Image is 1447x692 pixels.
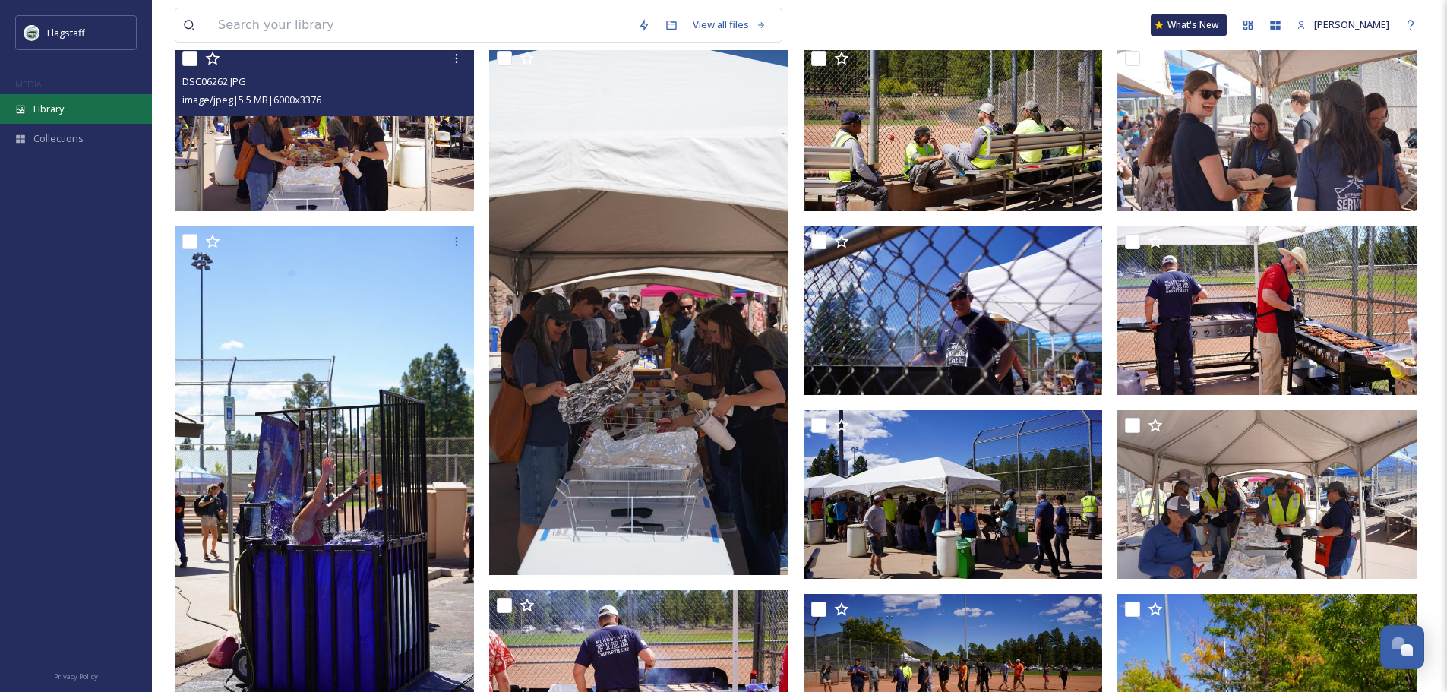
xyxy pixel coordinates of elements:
[1380,625,1424,669] button: Open Chat
[54,666,98,684] a: Privacy Policy
[1117,43,1417,212] img: DSC06251.JPG
[33,102,64,116] span: Library
[804,226,1103,395] img: DSC06218.JPG
[1151,14,1227,36] a: What's New
[182,74,246,88] span: DSC06262.JPG
[210,8,630,42] input: Search your library
[489,43,788,575] img: DSC06258.JPG
[33,131,84,146] span: Collections
[804,43,1103,212] img: DSC06225.JPG
[54,671,98,681] span: Privacy Policy
[175,43,474,212] img: DSC06262.JPG
[24,25,39,40] img: images%20%282%29.jpeg
[47,26,85,39] span: Flagstaff
[15,78,42,90] span: MEDIA
[182,93,321,106] span: image/jpeg | 5.5 MB | 6000 x 3376
[685,10,774,39] a: View all files
[804,410,1103,579] img: DSC06189.JPG
[1289,10,1397,39] a: [PERSON_NAME]
[1117,226,1417,395] img: DSC06204.JPG
[1314,17,1389,31] span: [PERSON_NAME]
[1117,410,1417,579] img: DSC06185.JPG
